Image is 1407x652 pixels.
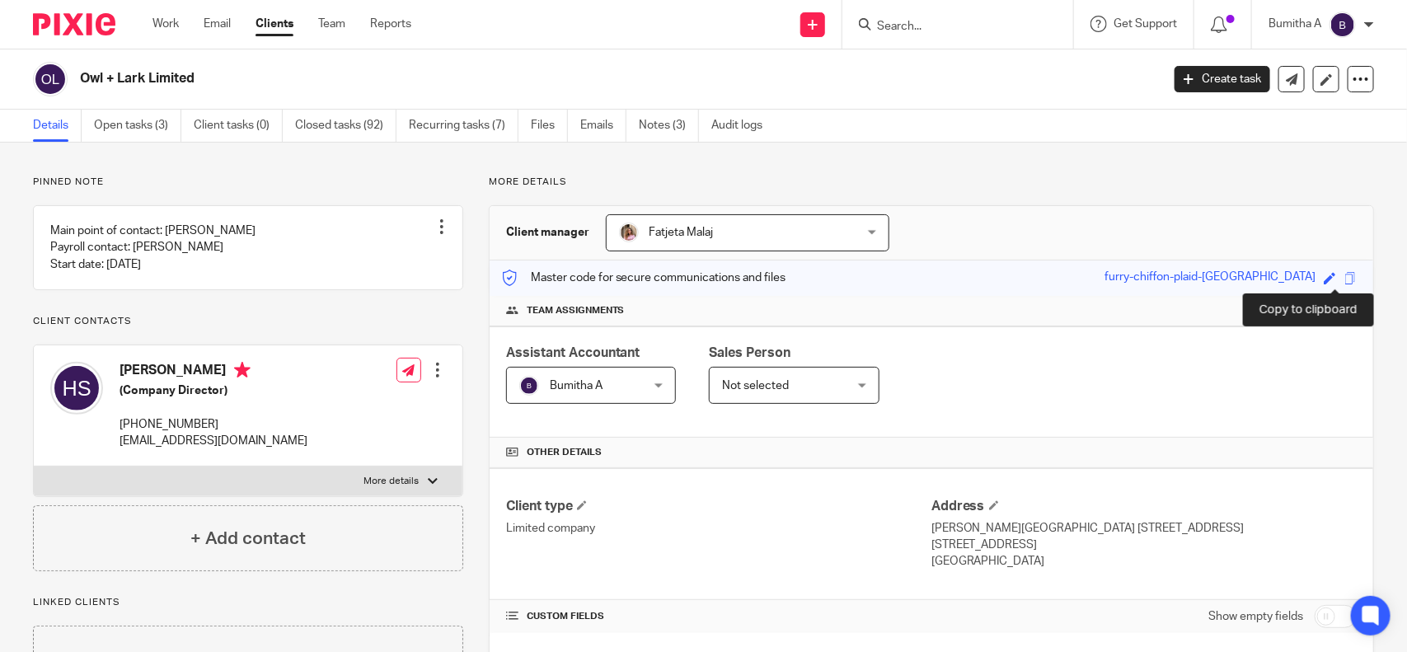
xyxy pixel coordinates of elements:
[550,380,603,392] span: Bumitha A
[256,16,293,32] a: Clients
[190,526,306,551] h4: + Add contact
[152,16,179,32] a: Work
[1330,12,1356,38] img: svg%3E
[527,446,602,459] span: Other details
[489,176,1374,189] p: More details
[409,110,518,142] a: Recurring tasks (7)
[94,110,181,142] a: Open tasks (3)
[506,498,931,515] h4: Client type
[50,362,103,415] img: svg%3E
[709,346,790,359] span: Sales Person
[650,227,714,238] span: Fatjeta Malaj
[204,16,231,32] a: Email
[619,223,639,242] img: MicrosoftTeams-image%20(5).png
[370,16,411,32] a: Reports
[120,416,307,433] p: [PHONE_NUMBER]
[875,20,1024,35] input: Search
[295,110,396,142] a: Closed tasks (92)
[639,110,699,142] a: Notes (3)
[931,537,1357,553] p: [STREET_ADDRESS]
[1269,16,1321,32] p: Bumitha A
[1175,66,1270,92] a: Create task
[580,110,626,142] a: Emails
[80,70,936,87] h2: Owl + Lark Limited
[33,315,463,328] p: Client contacts
[722,380,789,392] span: Not selected
[1208,608,1303,625] label: Show empty fields
[506,520,931,537] p: Limited company
[531,110,568,142] a: Files
[931,498,1357,515] h4: Address
[506,610,931,623] h4: CUSTOM FIELDS
[931,520,1357,537] p: [PERSON_NAME][GEOGRAPHIC_DATA] [STREET_ADDRESS]
[506,346,640,359] span: Assistant Accountant
[1104,269,1316,288] div: furry-chiffon-plaid-[GEOGRAPHIC_DATA]
[120,382,307,399] h5: (Company Director)
[120,362,307,382] h4: [PERSON_NAME]
[33,62,68,96] img: svg%3E
[364,475,420,488] p: More details
[33,596,463,609] p: Linked clients
[527,304,625,317] span: Team assignments
[120,433,307,449] p: [EMAIL_ADDRESS][DOMAIN_NAME]
[502,270,786,286] p: Master code for secure communications and files
[318,16,345,32] a: Team
[931,553,1357,570] p: [GEOGRAPHIC_DATA]
[33,176,463,189] p: Pinned note
[506,224,589,241] h3: Client manager
[234,362,251,378] i: Primary
[33,110,82,142] a: Details
[1114,18,1177,30] span: Get Support
[33,13,115,35] img: Pixie
[519,376,539,396] img: svg%3E
[711,110,775,142] a: Audit logs
[194,110,283,142] a: Client tasks (0)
